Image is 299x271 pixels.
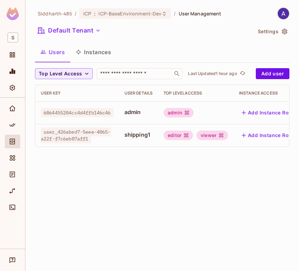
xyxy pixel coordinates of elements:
div: Monitoring [5,64,20,78]
div: User Details [124,90,153,96]
div: Top Level Access [164,90,228,96]
span: the active workspace [38,10,72,17]
button: Users [35,44,70,61]
div: editor [164,131,193,140]
span: : [94,11,96,16]
li: / [75,10,76,17]
button: Add user [256,68,289,79]
div: Instance Access [239,90,299,96]
div: Audit Log [5,168,20,181]
span: shipping1 [124,131,153,138]
span: user_426abed7-5eee-4065-a22f-f7c6eb07aff1 [41,127,111,143]
button: refresh [239,70,247,78]
span: 6864455204cc4d4ffb146c46 [41,108,113,117]
span: ICP [83,10,91,17]
div: Workspace: Siddharth-485 [5,30,20,45]
div: Home [5,102,20,115]
span: refresh [240,70,246,77]
button: Default Tenant [35,25,104,36]
div: Elements [5,151,20,165]
div: Settings [5,81,20,95]
span: User Management [179,10,222,17]
div: Policy [5,118,20,132]
div: User Key [41,90,113,96]
li: / [174,10,176,17]
img: SReyMgAAAABJRU5ErkJggg== [7,8,19,20]
span: S [8,33,18,42]
span: Click to refresh data [237,70,247,78]
div: Connect [5,200,20,214]
span: Top Level Access [39,70,82,78]
button: Instances [70,44,117,61]
span: admin [124,108,153,116]
button: Top Level Access [35,68,93,79]
button: Add Instance Roles [239,130,299,141]
img: ASHISH SANDEY [278,8,289,19]
span: ICP-BaseEnvironment-Dev [98,10,162,17]
div: admin [164,108,194,118]
div: URL Mapping [5,184,20,198]
div: Projects [5,48,20,62]
div: Directory [5,135,20,148]
button: Settings [255,26,289,37]
p: Last Updated 1 hour ago [188,71,237,76]
div: viewer [196,131,228,140]
div: Help & Updates [5,253,20,267]
button: Add Instance Roles [239,107,299,118]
